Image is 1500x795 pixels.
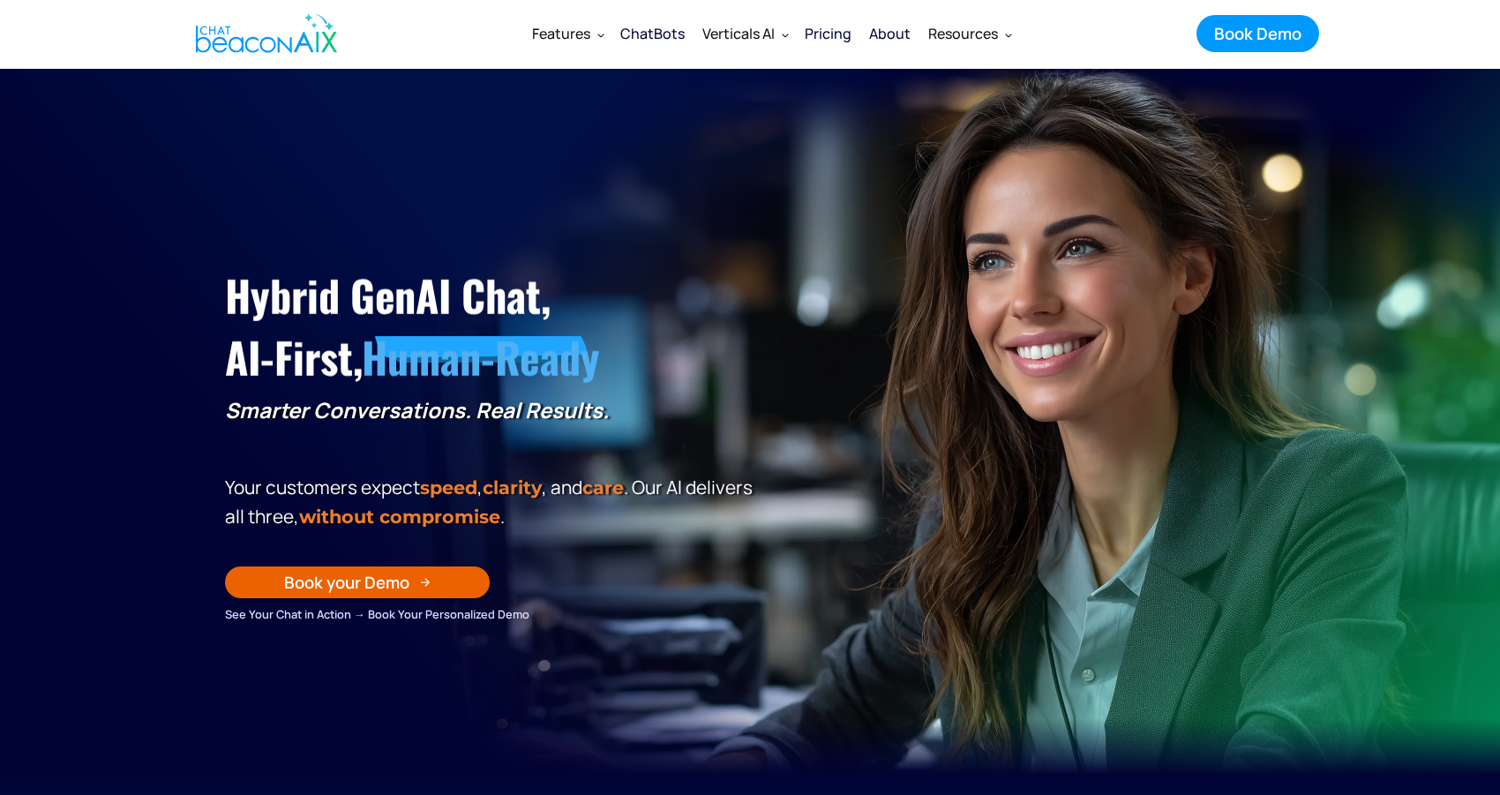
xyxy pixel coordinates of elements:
a: Pricing [796,11,860,56]
div: Book your Demo [284,571,409,594]
div: Resources [919,12,1019,55]
img: Dropdown [1005,31,1012,38]
h1: Hybrid GenAI Chat, AI-First, [225,265,759,389]
a: home [181,3,347,64]
img: Dropdown [597,31,604,38]
span: care [582,476,624,499]
div: Features [523,12,611,55]
div: ChatBots [620,21,685,46]
span: clarity [483,476,542,499]
a: Book your Demo [225,566,490,598]
img: Dropdown [782,31,789,38]
strong: speed [420,476,477,499]
a: ChatBots [611,11,694,56]
span: without compromise [299,506,500,528]
img: Arrow [420,577,431,588]
p: Your customers expect , , and . Our Al delivers all three, . [225,473,759,531]
div: About [869,21,911,46]
div: Verticals AI [694,12,796,55]
div: Verticals AI [702,21,775,46]
div: Features [532,21,590,46]
strong: Smarter Conversations. Real Results. [225,395,609,424]
div: See Your Chat in Action → Book Your Personalized Demo [225,604,759,624]
div: Book Demo [1214,22,1301,45]
div: Resources [928,21,998,46]
span: Human-Ready [362,326,599,388]
a: About [860,11,919,56]
div: Pricing [805,21,851,46]
a: Book Demo [1196,15,1319,52]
